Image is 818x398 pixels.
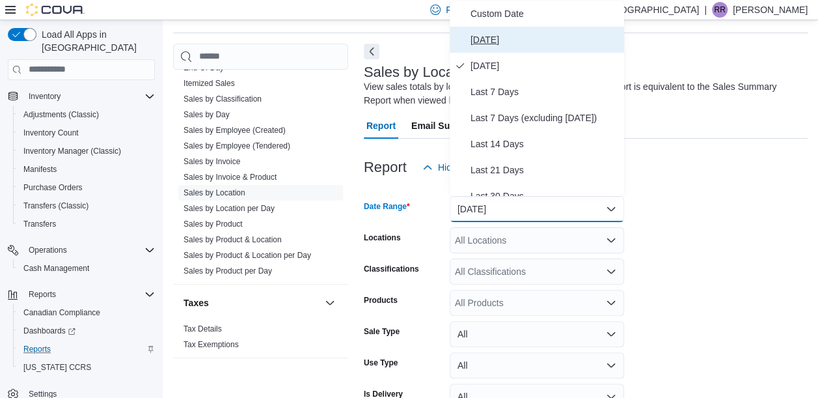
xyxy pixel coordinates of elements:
span: Transfers (Classic) [18,198,155,214]
a: Purchase Orders [18,180,88,195]
span: Feedback [446,3,485,16]
a: Dashboards [13,322,160,340]
a: Inventory Manager (Classic) [18,143,126,159]
button: [DATE] [450,196,624,222]
span: Inventory Count [18,125,155,141]
span: Cash Management [23,263,89,274]
span: Adjustments (Classic) [23,109,99,120]
button: Next [364,44,379,59]
a: Tax Details [184,324,222,334]
h3: Report [364,160,407,175]
button: Taxes [322,295,338,311]
button: Transfers [13,215,160,233]
a: Canadian Compliance [18,305,105,320]
span: Sales by Invoice [184,156,240,167]
button: Adjustments (Classic) [13,106,160,124]
span: Adjustments (Classic) [18,107,155,122]
button: Canadian Compliance [13,304,160,322]
span: Sales by Classification [184,94,262,104]
span: Last 14 Days [470,136,619,152]
a: Dashboards [18,323,81,339]
a: Manifests [18,162,62,177]
span: Inventory Manager (Classic) [18,143,155,159]
label: Products [364,295,398,306]
span: Manifests [18,162,155,177]
a: Tax Exemptions [184,340,239,349]
span: Custom Date [470,6,619,21]
span: Itemized Sales [184,78,235,89]
button: Open list of options [606,266,616,277]
a: Cash Management [18,261,94,276]
button: Open list of options [606,298,616,308]
span: RR [714,2,725,18]
a: Sales by Product & Location [184,235,282,244]
a: Transfers (Classic) [18,198,94,214]
span: Last 7 Days [470,84,619,100]
span: Reports [23,344,51,354]
span: [DATE] [470,58,619,74]
a: [US_STATE] CCRS [18,360,96,375]
a: Sales by Location per Day [184,204,275,213]
a: Sales by Product per Day [184,266,272,276]
span: Sales by Employee (Created) [184,125,286,135]
span: Canadian Compliance [23,307,100,318]
span: Sales by Product [184,219,243,229]
button: Purchase Orders [13,178,160,197]
button: Inventory [23,89,66,104]
span: Report [366,113,396,139]
span: Hide Parameters [438,161,506,174]
button: Reports [13,340,160,358]
button: Inventory Count [13,124,160,142]
div: Select listbox [450,1,624,196]
span: Reports [23,287,155,302]
span: Purchase Orders [23,182,83,193]
span: Canadian Compliance [18,305,155,320]
span: Operations [23,242,155,258]
a: End Of Day [184,63,224,72]
a: Sales by Invoice [184,157,240,166]
a: Sales by Employee (Created) [184,126,286,135]
button: Inventory [3,87,160,106]
span: Inventory Manager (Classic) [23,146,121,156]
span: Manifests [23,164,57,175]
span: Sales by Product & Location [184,235,282,245]
span: Transfers (Classic) [23,201,89,211]
a: Sales by Invoice & Product [184,173,277,182]
p: | [704,2,707,18]
span: Sales by Employee (Tendered) [184,141,290,151]
span: Inventory Count [23,128,79,138]
span: [US_STATE] CCRS [23,362,91,373]
a: Sales by Employee (Tendered) [184,141,290,150]
span: Sales by Product per Day [184,266,272,276]
span: Last 30 Days [470,188,619,204]
span: Sales by Location [184,188,245,198]
div: View sales totals by location for a specified date range. This report is equivalent to the Sales ... [364,80,801,107]
span: [DATE] [470,32,619,48]
span: Inventory [29,91,61,102]
label: Date Range [364,201,410,212]
button: All [450,321,624,347]
button: [US_STATE] CCRS [13,358,160,377]
span: Sales by Invoice & Product [184,172,277,182]
span: Last 7 Days (excluding [DATE]) [470,110,619,126]
h3: Taxes [184,296,209,309]
button: All [450,352,624,378]
span: Reports [29,289,56,300]
label: Classifications [364,264,419,274]
button: Open list of options [606,235,616,246]
button: Transfers (Classic) [13,197,160,215]
button: Reports [23,287,61,302]
span: Tax Details [184,324,222,334]
a: Itemized Sales [184,79,235,88]
button: Operations [3,241,160,259]
button: Hide Parameters [417,154,511,180]
div: Taxes [173,321,348,358]
a: Sales by Product [184,220,243,229]
a: Inventory Count [18,125,84,141]
h3: Sales by Location [364,64,477,80]
span: Cash Management [18,261,155,276]
span: Reports [18,341,155,357]
a: Reports [18,341,56,357]
label: Use Type [364,358,398,368]
span: Dashboards [18,323,155,339]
